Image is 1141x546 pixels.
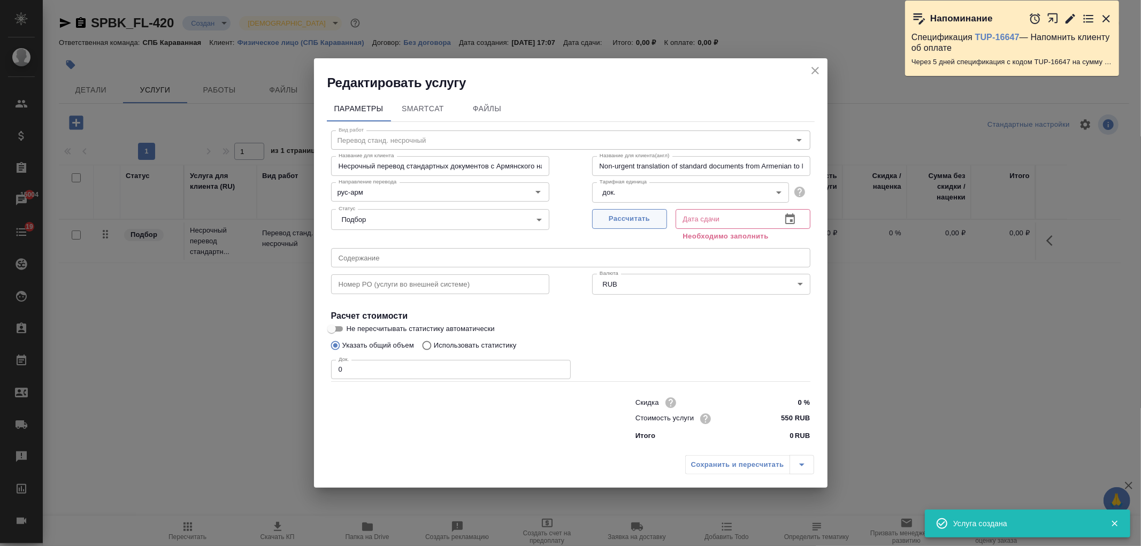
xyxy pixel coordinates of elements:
[685,455,814,474] div: split button
[953,518,1094,529] div: Услуга создана
[1029,12,1042,25] button: Отложить
[635,397,659,408] p: Скидка
[347,324,495,334] span: Не пересчитывать статистику автоматически
[912,57,1113,67] p: Через 5 дней спецификация с кодом TUP-16647 на сумму 2740.8 RUB будет просрочена
[930,13,993,24] p: Напоминание
[600,280,621,289] button: RUB
[1104,519,1125,528] button: Закрыть
[635,413,694,424] p: Стоимость услуги
[790,430,794,441] p: 0
[770,395,810,410] input: ✎ Введи что-нибудь
[600,188,619,197] button: док.
[975,33,1020,42] a: TUP-16647
[333,102,385,116] span: Параметры
[531,184,546,199] button: Open
[331,310,810,322] h4: Расчет стоимости
[795,430,810,441] p: RUB
[1082,12,1095,25] button: Перейти в todo
[397,102,449,116] span: SmartCat
[683,231,803,242] p: Необходимо заполнить
[912,32,1113,53] p: Спецификация — Напомнить клиенту об оплате
[807,63,823,79] button: close
[339,215,370,224] button: Подбор
[598,213,661,225] span: Рассчитать
[635,430,655,441] p: Итого
[1100,12,1113,25] button: Закрыть
[327,74,828,91] h2: Редактировать услугу
[462,102,513,116] span: Файлы
[592,274,810,294] div: RUB
[770,411,810,426] input: ✎ Введи что-нибудь
[1047,7,1059,30] button: Открыть в новой вкладке
[331,209,549,229] div: Подбор
[434,340,517,351] p: Использовать статистику
[342,340,414,351] p: Указать общий объем
[592,182,789,203] div: док.
[592,209,667,229] button: Рассчитать
[1064,12,1077,25] button: Редактировать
